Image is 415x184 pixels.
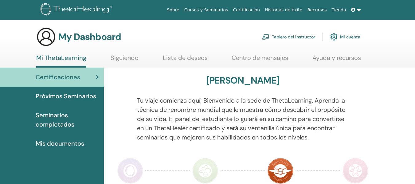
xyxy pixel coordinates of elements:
a: Mi cuenta [330,30,360,44]
span: Mis documentos [36,139,84,148]
img: generic-user-icon.jpg [36,27,56,47]
p: Tu viaje comienza aquí; Bienvenido a la sede de ThetaLearning. Aprenda la técnica de renombre mun... [137,96,349,142]
a: Mi ThetaLearning [36,54,86,68]
span: Certificaciones [36,72,80,82]
a: Tablero del instructor [262,30,315,44]
img: cog.svg [330,32,338,42]
a: Lista de deseos [163,54,208,66]
a: Centro de mensajes [232,54,288,66]
img: chalkboard-teacher.svg [262,34,269,40]
a: Tienda [329,4,349,16]
span: Seminarios completados [36,111,99,129]
img: Practitioner [117,158,143,184]
a: Ayuda y recursos [312,54,361,66]
a: Historias de éxito [262,4,305,16]
h3: My Dashboard [58,31,121,42]
a: Certificación [230,4,262,16]
h3: [PERSON_NAME] [206,75,280,86]
a: Recursos [305,4,329,16]
a: Sobre [164,4,182,16]
a: Cursos y Seminarios [182,4,231,16]
span: Próximos Seminarios [36,92,96,101]
img: Certificate of Science [343,158,368,184]
a: Siguiendo [111,54,139,66]
img: Instructor [192,158,218,184]
img: logo.png [41,3,114,17]
img: Master [268,158,293,184]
